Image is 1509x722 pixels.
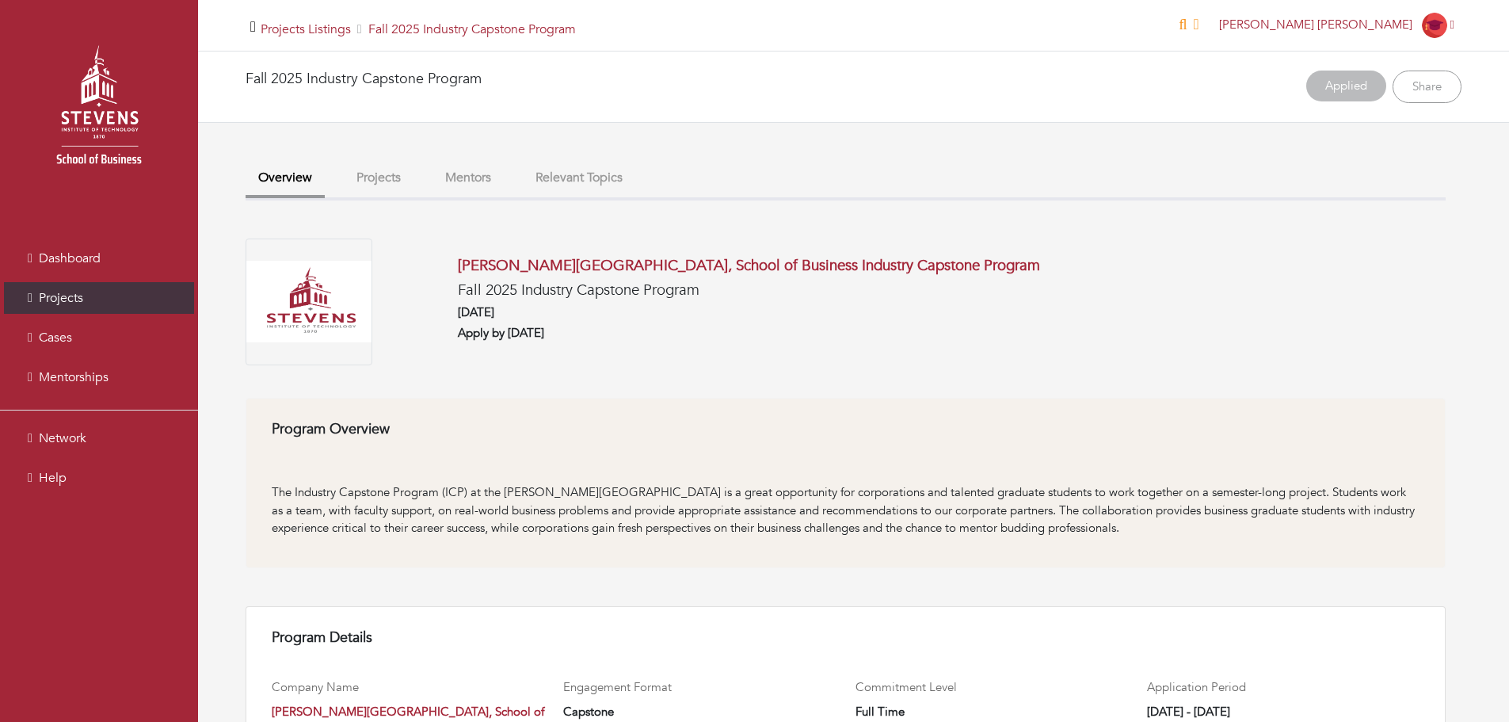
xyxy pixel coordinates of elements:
[1422,13,1447,38] img: Student-Icon-6b6867cbad302adf8029cb3ecf392088beec6a544309a027beb5b4b4576828a8.png
[855,703,1128,721] div: Full Time
[272,678,544,697] div: Company Name
[39,469,67,487] span: Help
[458,305,1446,319] h6: [DATE]
[433,161,504,195] button: Mentors
[39,369,109,386] span: Mentorships
[4,361,194,393] a: Mentorships
[272,629,1419,647] h4: Program Details
[4,422,194,454] a: Network
[16,28,182,194] img: stevens_logo.png
[39,250,101,267] span: Dashboard
[246,161,325,198] button: Overview
[39,329,72,346] span: Cases
[1219,17,1412,32] span: [PERSON_NAME] [PERSON_NAME]
[1147,703,1419,721] div: [DATE] - [DATE]
[39,289,83,307] span: Projects
[1147,678,1419,697] div: Application Period
[4,462,194,494] a: Help
[523,161,635,195] button: Relevant Topics
[855,678,1128,697] div: Commitment Level
[1393,71,1461,103] a: Share
[458,326,1446,340] h6: Apply by [DATE]
[563,678,836,697] div: Engagement Format
[4,243,194,274] a: Dashboard
[246,71,482,97] h4: Fall 2025 Industry Capstone Program
[1306,71,1389,103] span: Already applied at 08/02/25
[39,430,86,447] span: Network
[246,239,372,365] img: 2025-04-24%20134207.png
[261,21,351,38] a: Projects Listings
[458,255,1040,276] a: [PERSON_NAME][GEOGRAPHIC_DATA], School of Business Industry Capstone Program
[272,421,1419,438] h6: Program Overview
[344,161,413,195] button: Projects
[368,21,576,38] a: Fall 2025 Industry Capstone Program
[1212,17,1461,32] a: [PERSON_NAME] [PERSON_NAME]
[458,281,1446,300] h5: Fall 2025 Industry Capstone Program
[4,282,194,314] a: Projects
[563,703,836,721] div: Capstone
[4,322,194,353] a: Cases
[272,483,1419,537] div: The Industry Capstone Program (ICP) at the [PERSON_NAME][GEOGRAPHIC_DATA] is a great opportunity ...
